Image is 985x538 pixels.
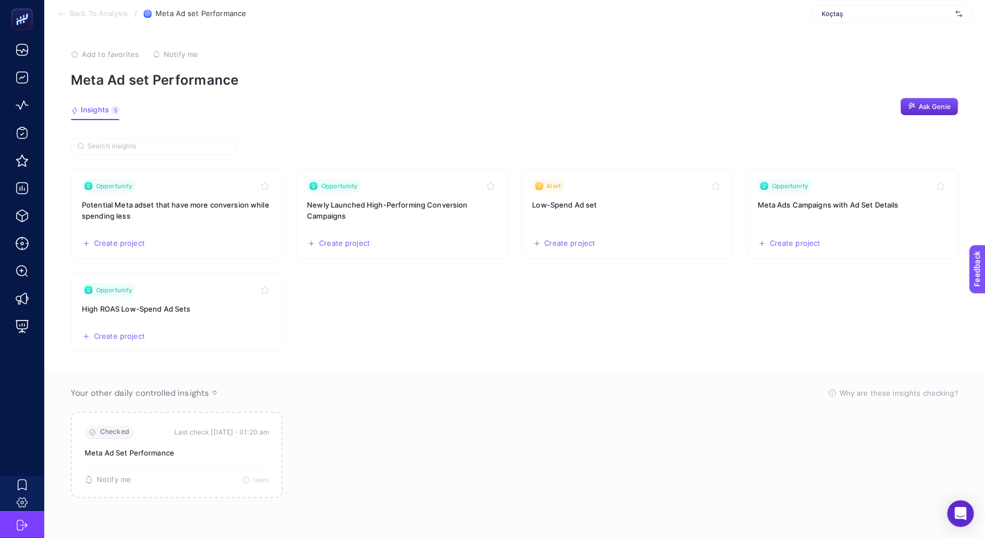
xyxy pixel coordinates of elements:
[900,98,958,116] button: Ask Genie
[87,142,230,151] input: Search
[242,476,269,484] button: Learn
[822,9,951,18] span: Koçtaş
[709,179,722,193] button: Toggle favorite
[71,72,958,88] p: Meta Ad set Performance
[547,182,561,190] span: Alert
[321,182,357,190] span: Opportunity
[82,239,145,248] button: Create a new project based on this insight
[770,239,821,248] span: Create project
[82,199,272,221] h3: Insight title
[747,168,958,259] a: View insight titled
[94,239,145,248] span: Create project
[758,239,821,248] button: Create a new project based on this insight
[956,8,962,19] img: svg%3e
[71,387,209,399] span: Your other daily controlled insights
[296,168,508,259] a: View insight titled
[97,475,131,484] span: Notify me
[758,199,947,210] h3: Insight title
[533,239,596,248] button: Create a new project based on this insight
[71,50,139,59] button: Add to favorites
[174,427,269,438] time: Last check [DATE]・01:20 am
[82,332,145,341] button: Create a new project based on this insight
[7,3,42,12] span: Feedback
[85,475,131,484] button: Notify me
[307,199,497,221] h3: Insight title
[71,412,958,498] section: Passive Insight Packages
[484,179,497,193] button: Toggle favorite
[71,168,283,259] a: View insight titled
[71,272,283,352] a: View insight titled
[919,102,951,111] span: Ask Genie
[155,9,246,18] span: Meta Ad set Performance
[82,50,139,59] span: Add to favorites
[96,286,132,294] span: Opportunity
[134,9,137,18] span: /
[85,448,269,458] p: Meta Ad Set Performance
[82,303,272,314] h3: Insight title
[100,428,129,436] span: Checked
[545,239,596,248] span: Create project
[111,106,119,115] div: 5
[533,199,722,210] h3: Insight title
[840,387,958,399] span: Why are these insights checking?
[947,500,974,527] div: Open Intercom Messenger
[81,106,109,115] span: Insights
[258,179,272,193] button: Toggle favorite
[772,182,808,190] span: Opportunity
[70,9,128,18] span: Back To Analysis
[96,182,132,190] span: Opportunity
[253,476,269,484] span: Learn
[94,332,145,341] span: Create project
[319,239,370,248] span: Create project
[522,168,733,259] a: View insight titled
[934,179,947,193] button: Toggle favorite
[258,283,272,297] button: Toggle favorite
[164,50,198,59] span: Notify me
[153,50,198,59] button: Notify me
[307,239,370,248] button: Create a new project based on this insight
[71,168,958,352] section: Insight Packages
